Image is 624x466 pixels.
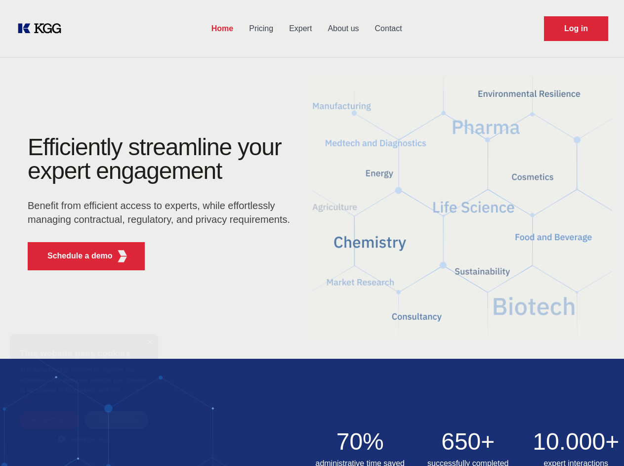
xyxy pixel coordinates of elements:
div: Show details [20,434,148,444]
span: This website uses cookies to improve user experience. By using our website you consent to all coo... [20,367,147,394]
p: Schedule a demo [47,250,113,262]
p: Benefit from efficient access to experts, while effortlessly managing contractual, regulatory, an... [28,199,296,226]
a: Request Demo [544,16,608,41]
h2: 650+ [420,430,516,454]
div: Decline all [85,411,148,428]
a: Pricing [241,16,281,42]
a: KOL Knowledge Platform: Talk to Key External Experts (KEE) [16,21,69,37]
div: Close [146,339,153,346]
h2: 70% [312,430,409,454]
img: KGG Fifth Element RED [116,250,128,262]
div: This website uses cookies [20,341,148,365]
span: Show details [69,436,111,442]
div: Accept all [20,411,80,428]
a: Cookie Policy [20,387,140,403]
img: KGG Fifth Element RED [312,64,613,349]
button: Schedule a demoKGG Fifth Element RED [28,242,145,270]
a: Contact [367,16,410,42]
a: Home [204,16,241,42]
h1: Efficiently streamline your expert engagement [28,135,296,183]
a: About us [320,16,367,42]
a: Expert [281,16,320,42]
